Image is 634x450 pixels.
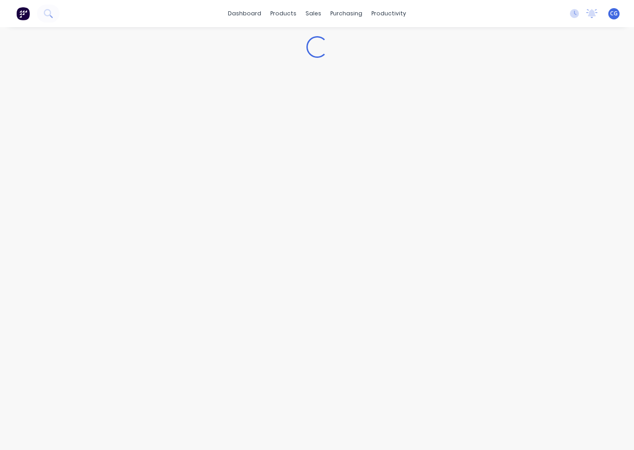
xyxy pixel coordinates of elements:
[326,7,367,20] div: purchasing
[16,7,30,20] img: Factory
[266,7,301,20] div: products
[367,7,411,20] div: productivity
[223,7,266,20] a: dashboard
[301,7,326,20] div: sales
[610,9,618,18] span: CG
